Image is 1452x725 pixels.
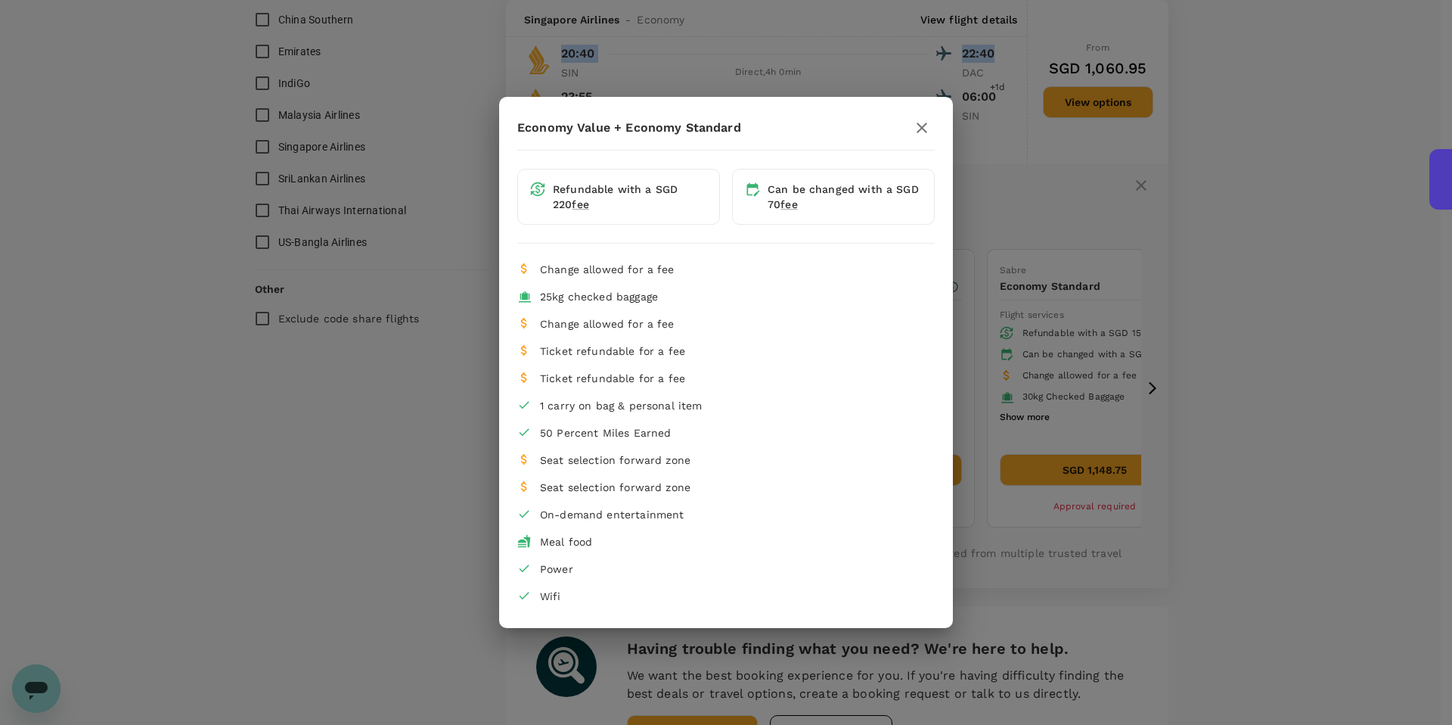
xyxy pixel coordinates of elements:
span: Wifi [540,590,561,602]
span: Seat selection forward zone [540,454,690,466]
span: fee [780,198,797,210]
span: Power [540,563,573,575]
span: fee [572,198,588,210]
span: Ticket refundable for a fee [540,345,685,357]
p: Economy Value + Economy Standard [517,119,741,137]
span: Ticket refundable for a fee [540,372,685,384]
span: 25kg checked baggage [540,291,658,303]
div: Can be changed with a SGD 70 [768,182,922,212]
span: Seat selection forward zone [540,481,690,493]
span: Change allowed for a fee [540,263,675,275]
span: Meal food [540,536,592,548]
span: 1 carry on bag & personal item [540,400,703,412]
span: On-demand entertainment [540,509,684,521]
span: 50 Percent Miles Earned [540,427,671,439]
div: Refundable with a SGD 220 [553,182,707,212]
span: Change allowed for a fee [540,318,675,330]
